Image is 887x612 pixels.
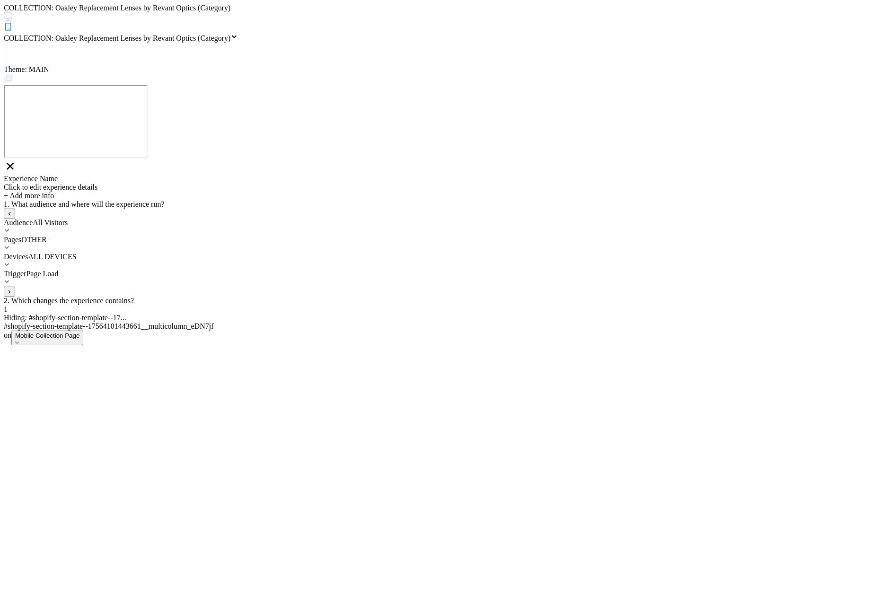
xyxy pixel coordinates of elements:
[4,4,230,12] span: COLLECTION: Oakley Replacement Lenses by Revant Optics (Category)
[4,34,230,42] span: COLLECTION: Oakley Replacement Lenses by Revant Optics (Category)
[4,297,134,305] span: 2. Which changes the experience contains?
[33,219,68,227] span: All Visitors
[4,183,883,192] div: Click to edit experience details
[15,341,19,344] img: down arrow
[26,270,58,278] span: Page Load
[28,253,77,261] span: ALL DEVICES
[4,236,21,244] span: Pages
[4,200,165,208] span: 1. What audience and where will the experience run?
[4,192,54,200] span: + Add more info
[4,175,58,183] span: Experience Name
[4,270,26,278] span: Trigger
[21,236,46,244] span: OTHER
[4,322,213,330] span: #shopify-section-template--17564101443661__multicolumn_eDN7jf
[4,65,49,73] span: Theme: MAIN
[4,219,33,227] span: Audience
[4,331,11,339] span: on
[11,331,83,345] button: Mobile Collection Pagedown arrow
[4,253,28,261] span: Devices
[29,314,126,322] span: #shopify-section-template--17...
[4,305,883,314] div: 1
[4,314,883,345] span: Hiding :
